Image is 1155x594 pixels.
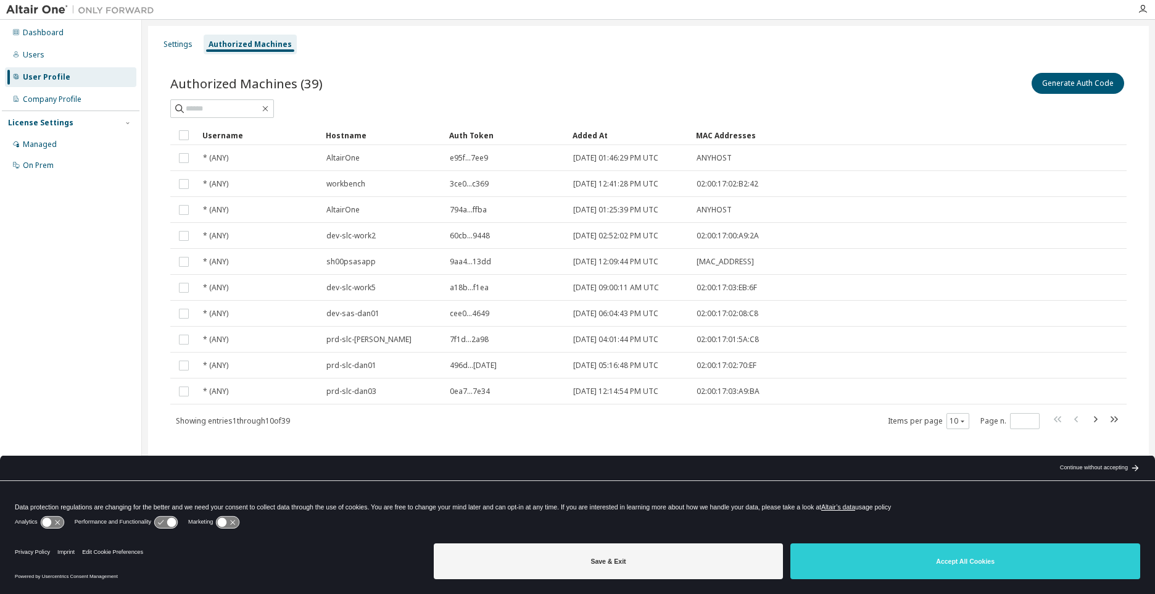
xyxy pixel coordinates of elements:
[23,161,54,170] div: On Prem
[573,361,658,370] span: [DATE] 05:16:48 PM UTC
[203,205,228,215] span: * (ANY)
[23,72,70,82] div: User Profile
[697,257,754,267] span: [MAC_ADDRESS]
[1032,73,1124,94] button: Generate Auth Code
[573,387,658,396] span: [DATE] 12:14:54 PM UTC
[697,387,760,396] span: 02:00:17:03:A9:BA
[697,309,758,319] span: 02:00:17:02:08:C8
[573,205,658,215] span: [DATE] 01:25:39 PM UTC
[950,416,966,426] button: 10
[449,125,563,145] div: Auth Token
[170,75,323,92] span: Authorized Machines (39)
[697,205,732,215] span: ANYHOST
[23,50,44,60] div: Users
[697,335,759,345] span: 02:00:17:01:5A:C8
[326,125,439,145] div: Hostname
[23,28,64,38] div: Dashboard
[326,257,376,267] span: sh00psasapp
[176,416,290,426] span: Showing entries 1 through 10 of 39
[23,94,81,104] div: Company Profile
[450,153,488,163] span: e95f...7ee9
[326,309,379,319] span: dev-sas-dan01
[326,153,360,163] span: AltairOne
[573,335,658,345] span: [DATE] 04:01:44 PM UTC
[573,179,658,189] span: [DATE] 12:41:28 PM UTC
[697,179,758,189] span: 02:00:17:02:B2:42
[6,4,160,16] img: Altair One
[203,335,228,345] span: * (ANY)
[450,283,489,293] span: a18b...f1ea
[450,309,489,319] span: cee0...4649
[326,283,376,293] span: dev-slc-work5
[573,125,686,145] div: Added At
[8,118,73,128] div: License Settings
[573,153,658,163] span: [DATE] 01:46:29 PM UTC
[697,283,757,293] span: 02:00:17:03:EB:6F
[203,387,228,396] span: * (ANY)
[326,361,376,370] span: prd-slc-dan01
[203,231,228,241] span: * (ANY)
[326,179,365,189] span: workbench
[203,179,228,189] span: * (ANY)
[573,257,658,267] span: [DATE] 12:09:44 PM UTC
[450,361,497,370] span: 496d...[DATE]
[573,231,658,241] span: [DATE] 02:52:02 PM UTC
[888,413,969,429] span: Items per page
[697,231,759,241] span: 02:00:17:00:A9:2A
[202,125,316,145] div: Username
[697,153,732,163] span: ANYHOST
[573,309,658,319] span: [DATE] 06:04:43 PM UTC
[450,205,487,215] span: 794a...ffba
[164,40,192,49] div: Settings
[450,387,490,396] span: 0ea7...7e34
[203,257,228,267] span: * (ANY)
[696,125,997,145] div: MAC Addresses
[326,231,376,241] span: dev-slc-work2
[450,257,491,267] span: 9aa4...13dd
[450,231,490,241] span: 60cb...9448
[573,283,659,293] span: [DATE] 09:00:11 AM UTC
[203,361,228,370] span: * (ANY)
[326,335,412,345] span: prd-slc-[PERSON_NAME]
[326,205,360,215] span: AltairOne
[450,335,489,345] span: 7f1d...2a98
[697,361,756,370] span: 02:00:17:02:70:EF
[326,387,376,396] span: prd-slc-dan03
[450,179,489,189] span: 3ce0...c369
[980,413,1040,429] span: Page n.
[203,153,228,163] span: * (ANY)
[203,283,228,293] span: * (ANY)
[209,40,292,49] div: Authorized Machines
[203,309,228,319] span: * (ANY)
[23,140,57,149] div: Managed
